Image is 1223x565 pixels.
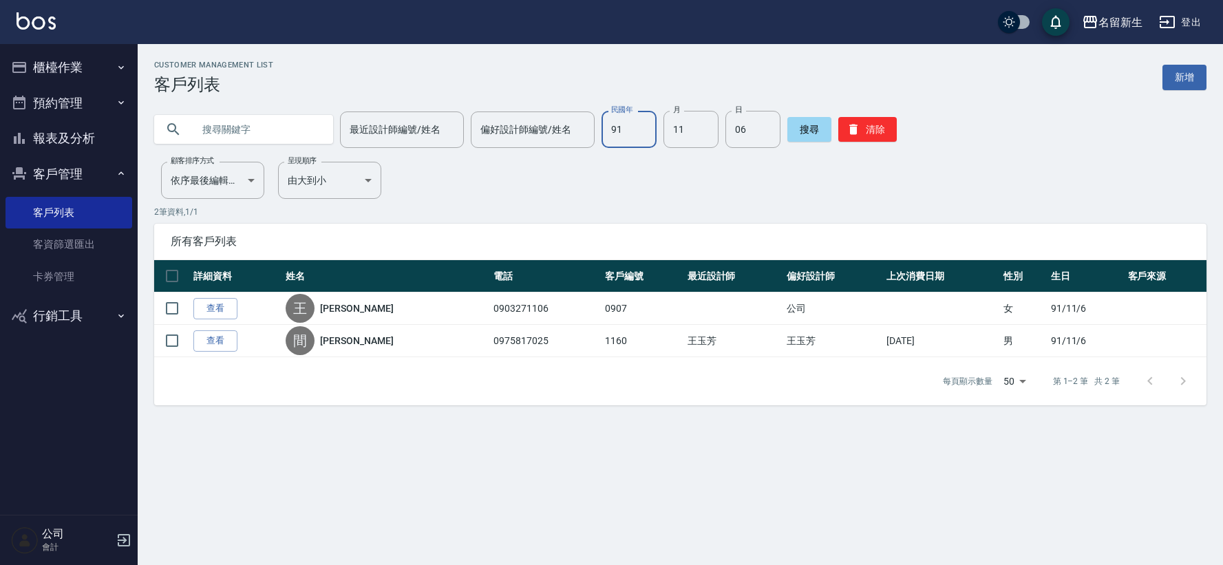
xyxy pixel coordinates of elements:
[1042,8,1070,36] button: save
[288,156,317,166] label: 呈現順序
[193,330,237,352] a: 查看
[673,105,680,115] label: 月
[490,260,602,292] th: 電話
[1047,260,1125,292] th: 生日
[998,363,1031,400] div: 50
[6,228,132,260] a: 客資篩選匯出
[6,50,132,85] button: 櫃檯作業
[6,298,132,334] button: 行銷工具
[171,235,1190,248] span: 所有客戶列表
[286,326,315,355] div: 間
[190,260,282,292] th: 詳細資料
[1000,292,1047,325] td: 女
[838,117,897,142] button: 清除
[154,75,273,94] h3: 客戶列表
[1000,260,1047,292] th: 性別
[320,301,393,315] a: [PERSON_NAME]
[193,298,237,319] a: 查看
[490,292,602,325] td: 0903271106
[883,325,1000,357] td: [DATE]
[783,325,883,357] td: 王玉芳
[490,325,602,357] td: 0975817025
[11,526,39,554] img: Person
[684,260,784,292] th: 最近設計師
[278,162,381,199] div: 由大到小
[282,260,490,292] th: 姓名
[1000,325,1047,357] td: 男
[684,325,784,357] td: 王玉芳
[154,61,273,70] h2: Customer Management List
[6,85,132,121] button: 預約管理
[943,375,992,387] p: 每頁顯示數量
[783,292,883,325] td: 公司
[1125,260,1206,292] th: 客戶來源
[602,325,683,357] td: 1160
[154,206,1206,218] p: 2 筆資料, 1 / 1
[42,527,112,541] h5: 公司
[602,260,683,292] th: 客戶編號
[286,294,315,323] div: 王
[883,260,1000,292] th: 上次消費日期
[6,156,132,192] button: 客戶管理
[611,105,632,115] label: 民國年
[1153,10,1206,35] button: 登出
[1098,14,1142,31] div: 名留新生
[6,120,132,156] button: 報表及分析
[6,261,132,292] a: 卡券管理
[1053,375,1120,387] p: 第 1–2 筆 共 2 筆
[42,541,112,553] p: 會計
[1162,65,1206,90] a: 新增
[6,197,132,228] a: 客戶列表
[161,162,264,199] div: 依序最後編輯時間
[735,105,742,115] label: 日
[1076,8,1148,36] button: 名留新生
[1047,292,1125,325] td: 91/11/6
[783,260,883,292] th: 偏好設計師
[602,292,683,325] td: 0907
[171,156,214,166] label: 顧客排序方式
[17,12,56,30] img: Logo
[787,117,831,142] button: 搜尋
[320,334,393,348] a: [PERSON_NAME]
[1047,325,1125,357] td: 91/11/6
[193,111,322,148] input: 搜尋關鍵字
